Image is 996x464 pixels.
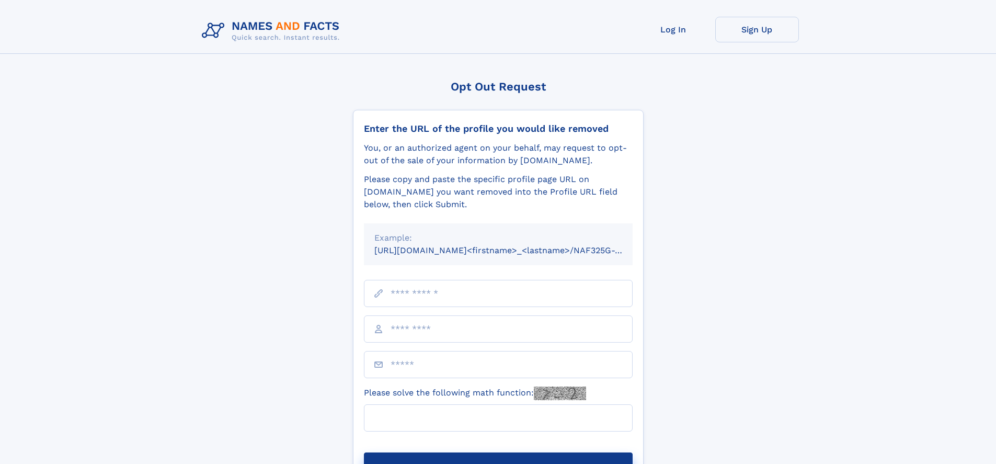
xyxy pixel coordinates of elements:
[632,17,715,42] a: Log In
[374,245,652,255] small: [URL][DOMAIN_NAME]<firstname>_<lastname>/NAF325G-xxxxxxxx
[364,142,633,167] div: You, or an authorized agent on your behalf, may request to opt-out of the sale of your informatio...
[374,232,622,244] div: Example:
[353,80,644,93] div: Opt Out Request
[364,387,586,400] label: Please solve the following math function:
[198,17,348,45] img: Logo Names and Facts
[715,17,799,42] a: Sign Up
[364,173,633,211] div: Please copy and paste the specific profile page URL on [DOMAIN_NAME] you want removed into the Pr...
[364,123,633,134] div: Enter the URL of the profile you would like removed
